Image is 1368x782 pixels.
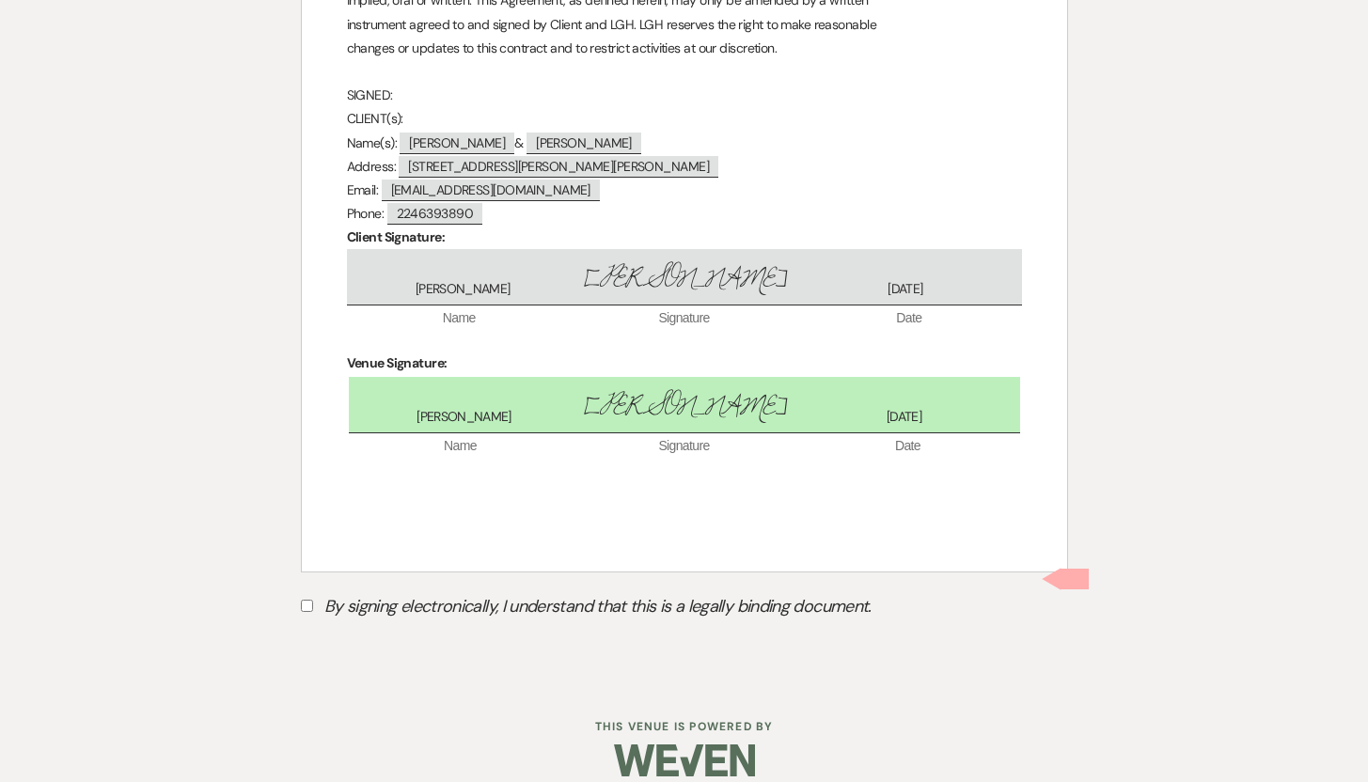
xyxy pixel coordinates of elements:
span: [PERSON_NAME] [574,258,794,299]
span: [PERSON_NAME] [354,408,574,427]
span: Signature [573,437,796,456]
span: [STREET_ADDRESS][PERSON_NAME][PERSON_NAME] [399,156,717,178]
span: Name [347,309,572,328]
span: Date [796,437,1020,456]
span: Signature [572,309,796,328]
p: Name(s): & [347,132,1022,155]
span: [PERSON_NAME] [400,133,514,154]
strong: Client Signature: [347,228,445,245]
p: changes or updates to this contract and to restrict activities at our discretion. [347,37,1022,60]
span: [DATE] [794,280,1015,299]
span: Name [349,437,573,456]
span: [PERSON_NAME] [353,280,574,299]
input: By signing electronically, I understand that this is a legally binding document. [301,600,313,612]
span: [PERSON_NAME] [527,133,641,154]
span: [EMAIL_ADDRESS][DOMAIN_NAME] [382,180,600,201]
strong: Venue Signature: [347,354,448,371]
label: By signing electronically, I understand that this is a legally binding document. [301,591,1068,627]
p: Address: [347,155,1022,179]
p: Email: [347,179,1022,202]
p: SIGNED: [347,84,1022,107]
p: instrument agreed to and signed by Client and LGH. LGH reserves the right to make reasonable [347,13,1022,37]
span: 2246393890 [387,203,482,225]
p: Phone: [347,202,1022,226]
span: [PERSON_NAME] [574,386,794,427]
p: CLIENT(s): [347,107,1022,131]
span: [DATE] [794,408,1014,427]
span: Date [796,309,1021,328]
